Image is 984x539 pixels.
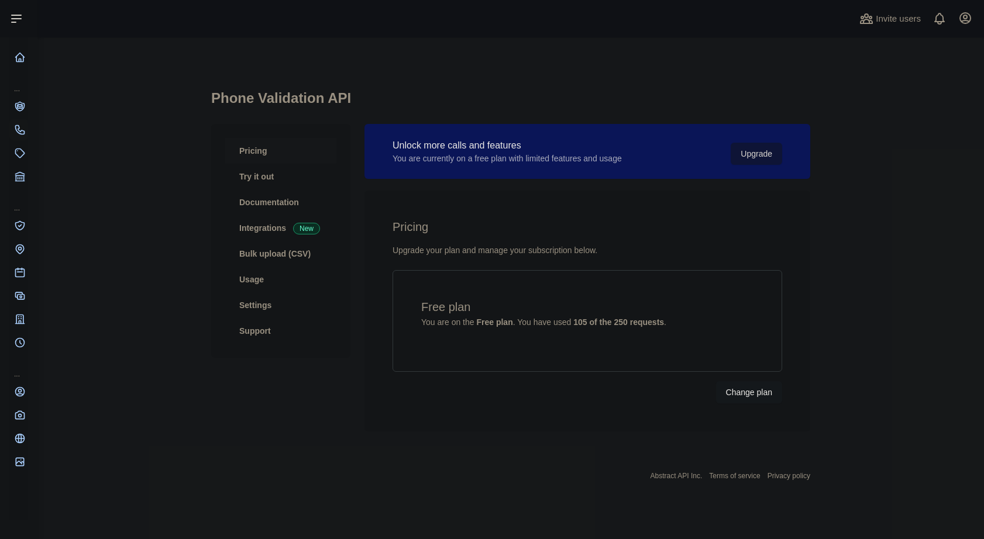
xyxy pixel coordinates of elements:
button: Change plan [716,381,782,403]
div: ... [9,70,28,94]
div: Upgrade your plan and manage your subscription below. [393,244,782,256]
h1: Phone Validation API [211,89,810,117]
div: You are currently on a free plan with limited features and usage [393,153,622,164]
a: Integrations New [225,215,336,241]
a: Bulk upload (CSV) [225,241,336,267]
a: Pricing [225,138,336,164]
button: Upgrade [731,143,782,165]
h2: Pricing [393,219,782,235]
span: You are on the . You have used . [421,317,666,327]
span: Invite users [876,12,921,26]
strong: Free plan [476,317,512,327]
div: ... [9,355,28,379]
a: Documentation [225,189,336,215]
span: New [293,223,320,234]
a: Privacy policy [768,472,810,480]
a: Settings [225,292,336,318]
a: Abstract API Inc. [651,472,703,480]
a: Support [225,318,336,344]
h4: Free plan [421,299,754,315]
div: Unlock more calls and features [393,139,622,153]
a: Try it out [225,164,336,189]
a: Usage [225,267,336,292]
a: Terms of service [709,472,760,480]
strong: 105 of the 250 requests [573,317,664,327]
div: ... [9,189,28,213]
button: Invite users [857,9,923,28]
